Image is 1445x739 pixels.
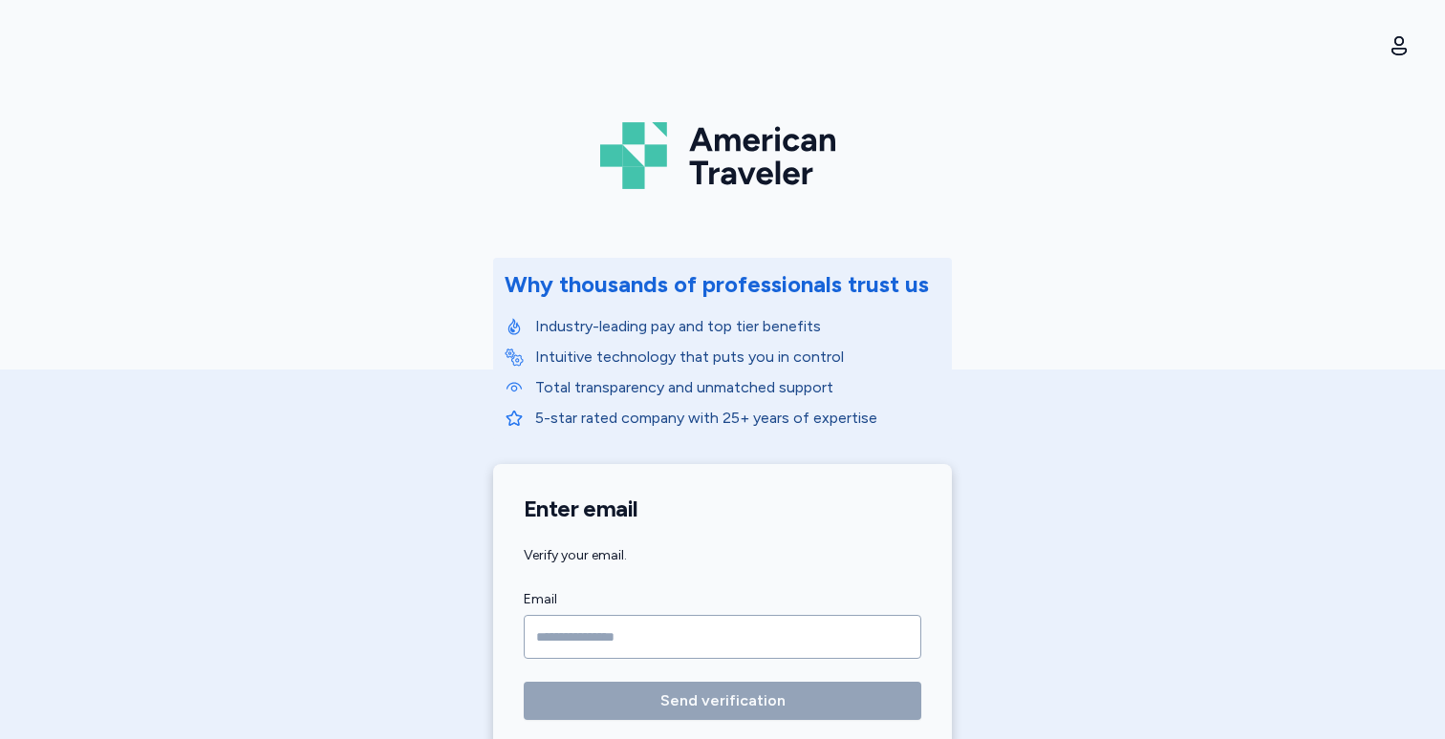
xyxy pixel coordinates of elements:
[524,588,921,611] label: Email
[535,346,940,369] p: Intuitive technology that puts you in control
[524,682,921,720] button: Send verification
[524,546,921,565] div: Verify your email.
[524,495,921,523] h1: Enter email
[505,269,929,300] div: Why thousands of professionals trust us
[524,615,921,659] input: Email
[535,315,940,338] p: Industry-leading pay and top tier benefits
[535,407,940,430] p: 5-star rated company with 25+ years of expertise
[535,376,940,399] p: Total transparency and unmatched support
[600,115,845,197] img: Logo
[660,689,786,712] span: Send verification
